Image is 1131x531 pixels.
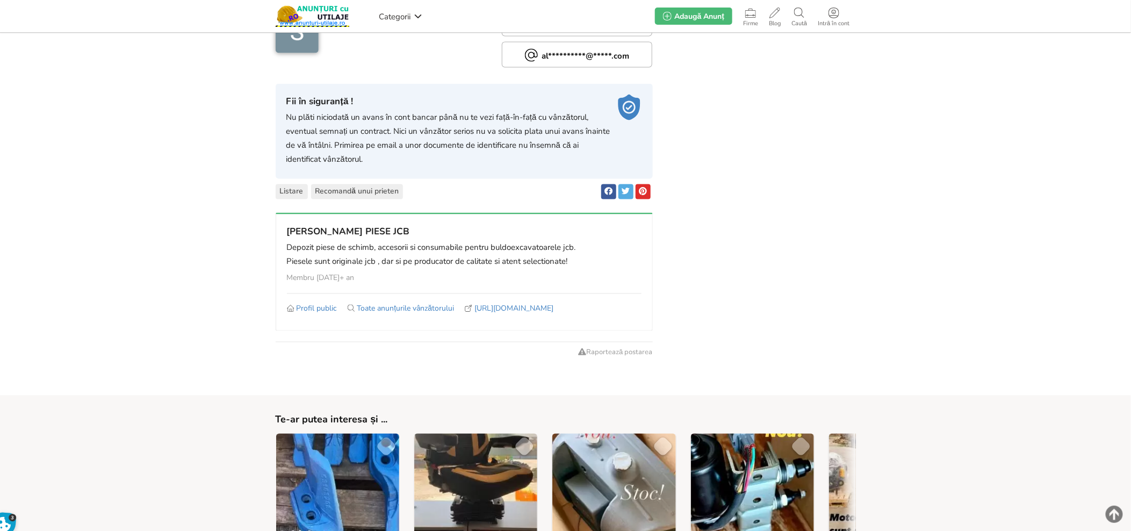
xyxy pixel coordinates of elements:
a: Share pe Facebook [601,184,616,199]
a: Share pe Pinterest [636,184,651,199]
a: Raportează postarea [578,348,652,357]
a: Profil public [287,305,337,313]
a: Salvează Favorit [376,436,397,457]
span: Profil public [297,304,337,314]
span: Caută [786,20,812,27]
span: Toate anunțurile vânzătorului [357,304,455,314]
a: Salvează Favorit [514,436,536,457]
a: Intră în cont [812,5,855,27]
a: [URL][DOMAIN_NAME] [465,305,553,313]
a: Adaugă Anunț [655,8,732,25]
span: Firme [738,20,763,27]
span: 3 [9,514,17,522]
a: Salvează Favorit [790,436,812,457]
span: Intră în cont [812,20,855,27]
span: Blog [763,20,786,27]
a: Categorii [377,8,425,24]
span: [URL][DOMAIN_NAME] [474,304,553,314]
a: Firme [738,5,763,27]
span: Nu plăti niciodată un avans în cont bancar până nu te vezi față-în-față cu vânzătorul, eventual s... [286,110,642,166]
strong: [PERSON_NAME] PIESE JCB [287,225,642,239]
a: Recomandă unui prieten [311,184,404,199]
img: Anunturi-Utilaje.RO [276,5,350,27]
h3: Te-ar putea interesa și ... [276,414,856,425]
p: Depozit piese de schimb, accesorii si consumabile pentru buldoexcavatoarele jcb. [287,241,642,255]
a: Blog [763,5,786,27]
span: Adaugă Anunț [675,11,724,21]
span: Categorii [379,11,411,22]
span: Membru [DATE]+ an [287,274,642,283]
a: Caută [786,5,812,27]
a: Listare [276,184,308,199]
strong: Fii în siguranță ! [286,95,642,109]
a: Toate anunțurile vânzătorului [348,305,455,313]
a: Salvează Favorit [652,436,674,457]
p: Piesele sunt originale jcb , dar si pe producator de calitate si atent selectionate! [287,255,642,269]
a: Share pe Twitter [618,184,633,199]
img: scroll-to-top.png [1106,506,1123,523]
